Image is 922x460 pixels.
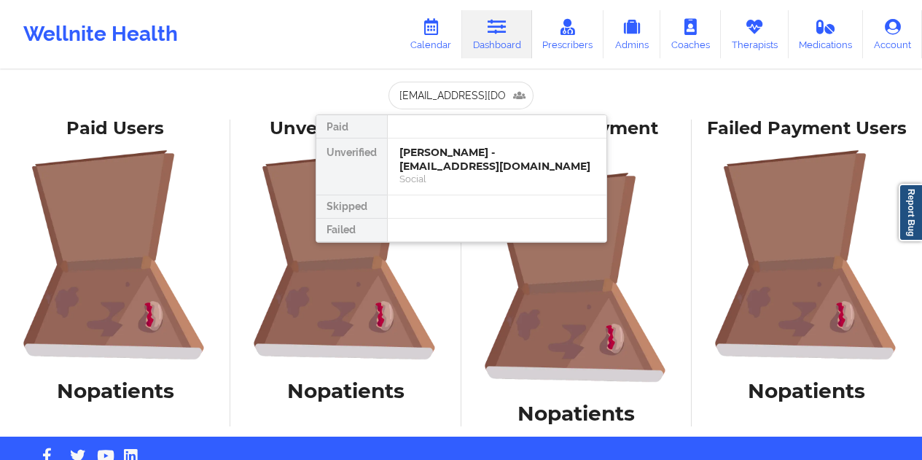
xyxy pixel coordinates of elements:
[10,378,220,404] h1: No patients
[462,10,532,58] a: Dashboard
[687,22,894,51] div: Something does not seem right, reload your browser and login back
[10,149,220,359] img: foRBiVDZMKwAAAAASUVORK5CYII=
[702,117,912,140] div: Failed Payment Users
[532,10,604,58] a: Prescribers
[472,400,681,426] h1: No patients
[316,115,387,139] div: Paid
[399,173,595,185] div: Social
[702,149,912,359] img: foRBiVDZMKwAAAAASUVORK5CYII=
[10,117,220,140] div: Paid Users
[899,184,922,241] a: Report Bug
[472,172,681,382] img: foRBiVDZMKwAAAAASUVORK5CYII=
[399,146,595,173] div: [PERSON_NAME] - [EMAIL_ADDRESS][DOMAIN_NAME]
[603,10,660,58] a: Admins
[241,378,450,404] h1: No patients
[660,10,721,58] a: Coaches
[241,117,450,140] div: Unverified Users
[241,149,450,359] img: foRBiVDZMKwAAAAASUVORK5CYII=
[702,378,912,404] h1: No patients
[316,219,387,242] div: Failed
[894,19,903,31] button: close
[316,139,387,195] div: Unverified
[316,195,387,219] div: Skipped
[399,10,462,58] a: Calendar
